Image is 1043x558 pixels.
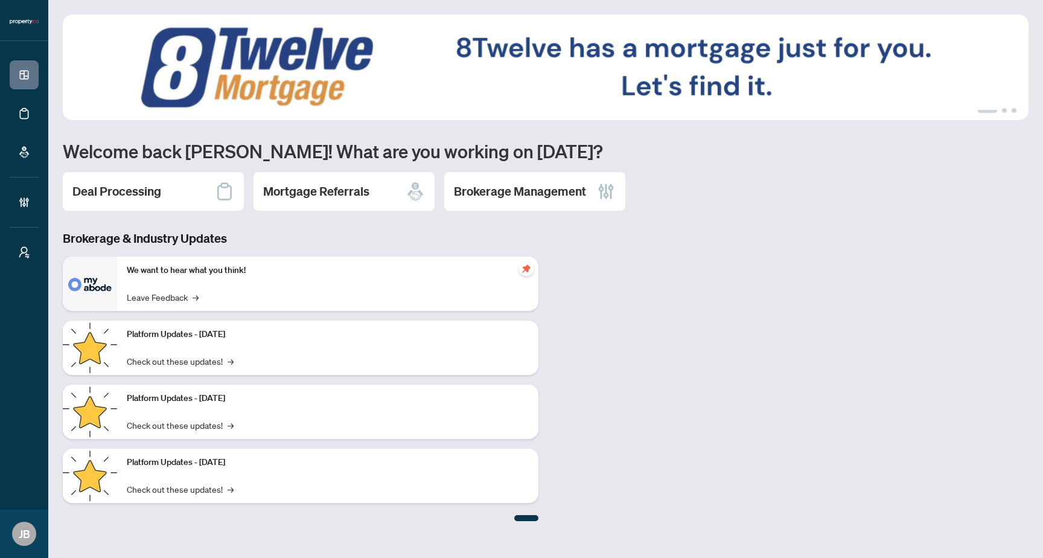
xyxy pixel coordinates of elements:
a: Leave Feedback→ [127,290,199,304]
p: Platform Updates - [DATE] [127,392,529,405]
h3: Brokerage & Industry Updates [63,230,538,247]
span: → [228,418,234,432]
a: Check out these updates!→ [127,354,234,368]
a: Check out these updates!→ [127,418,234,432]
span: → [193,290,199,304]
button: 2 [1002,108,1007,113]
h2: Brokerage Management [454,183,586,200]
p: Platform Updates - [DATE] [127,328,529,341]
img: Platform Updates - July 21, 2025 [63,321,117,375]
img: Platform Updates - June 23, 2025 [63,449,117,503]
img: Platform Updates - July 8, 2025 [63,385,117,439]
img: We want to hear what you think! [63,257,117,311]
p: We want to hear what you think! [127,264,529,277]
h1: Welcome back [PERSON_NAME]! What are you working on [DATE]? [63,139,1029,162]
span: JB [19,525,30,542]
button: Open asap [995,516,1031,552]
span: → [228,483,234,496]
button: 3 [1012,108,1016,113]
span: → [228,354,234,368]
img: logo [10,18,39,25]
span: user-switch [18,246,30,258]
img: Slide 0 [63,14,1029,120]
h2: Mortgage Referrals [263,183,369,200]
button: 1 [978,108,997,113]
p: Platform Updates - [DATE] [127,456,529,469]
h2: Deal Processing [72,183,161,200]
a: Check out these updates!→ [127,483,234,496]
span: pushpin [519,261,534,276]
